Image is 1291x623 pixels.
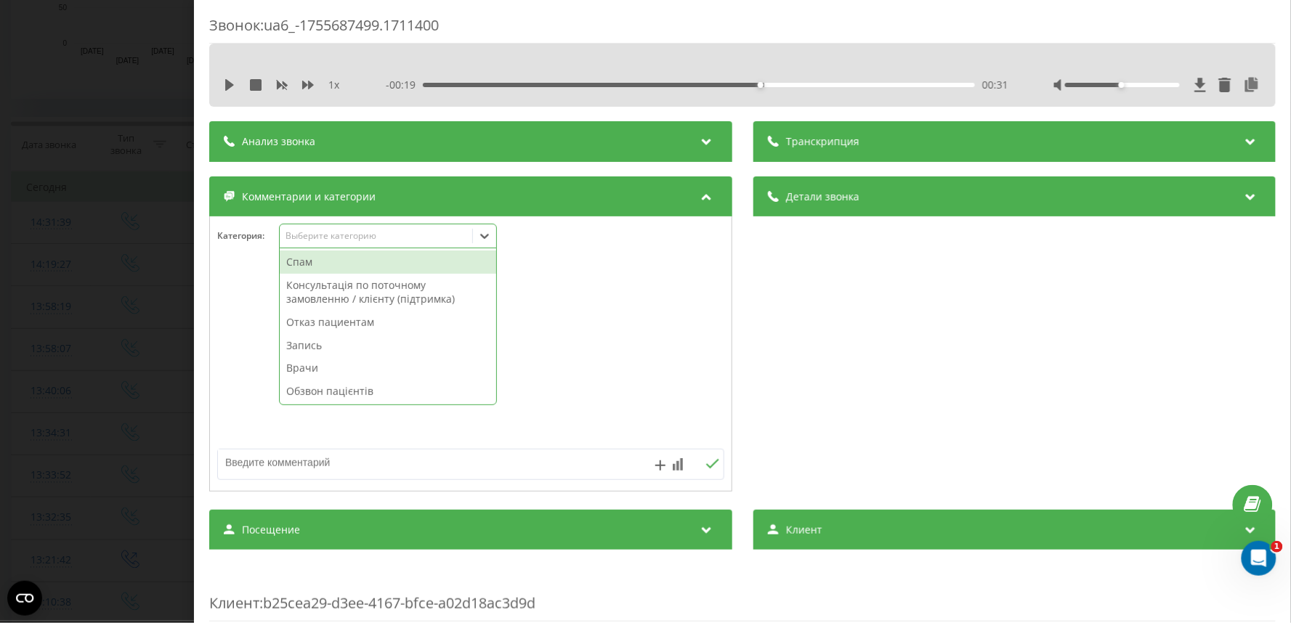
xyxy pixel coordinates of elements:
[280,251,496,274] div: Спам
[757,82,763,88] div: Accessibility label
[280,357,496,380] div: Врачи
[209,564,1276,622] div: : b25cea29-d3ee-4167-bfce-a02d18ac3d9d
[328,78,339,92] span: 1 x
[280,311,496,334] div: Отказ пациентам
[785,134,859,149] span: Транскрипция
[242,190,376,204] span: Комментарии и категории
[1242,541,1276,576] iframe: Intercom live chat
[242,134,315,149] span: Анализ звонка
[7,581,42,616] button: Open CMP widget
[785,523,822,537] span: Клиент
[280,334,496,357] div: Запись
[1271,541,1283,553] span: 1
[280,274,496,311] div: Консультація по поточному замовленню / клієнту (підтримка)
[209,15,1276,44] div: Звонок : ua6_-1755687499.1711400
[982,78,1008,92] span: 00:31
[209,593,259,613] span: Клиент
[217,231,279,241] h4: Категория :
[785,190,859,204] span: Детали звонка
[385,78,422,92] span: - 00:19
[242,523,300,537] span: Посещение
[280,380,496,403] div: Обзвон пацієнтів
[285,230,466,242] div: Выберите категорию
[1118,82,1124,88] div: Accessibility label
